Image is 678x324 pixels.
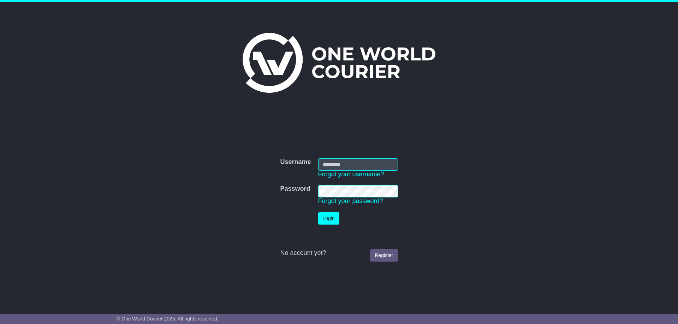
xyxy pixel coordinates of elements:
label: Username [280,158,311,166]
a: Forgot your password? [318,197,383,204]
a: Register [370,249,398,262]
button: Login [318,212,339,225]
img: One World [243,33,435,93]
a: Forgot your username? [318,171,384,178]
span: © One World Courier 2025. All rights reserved. [117,316,219,322]
label: Password [280,185,310,193]
div: No account yet? [280,249,398,257]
